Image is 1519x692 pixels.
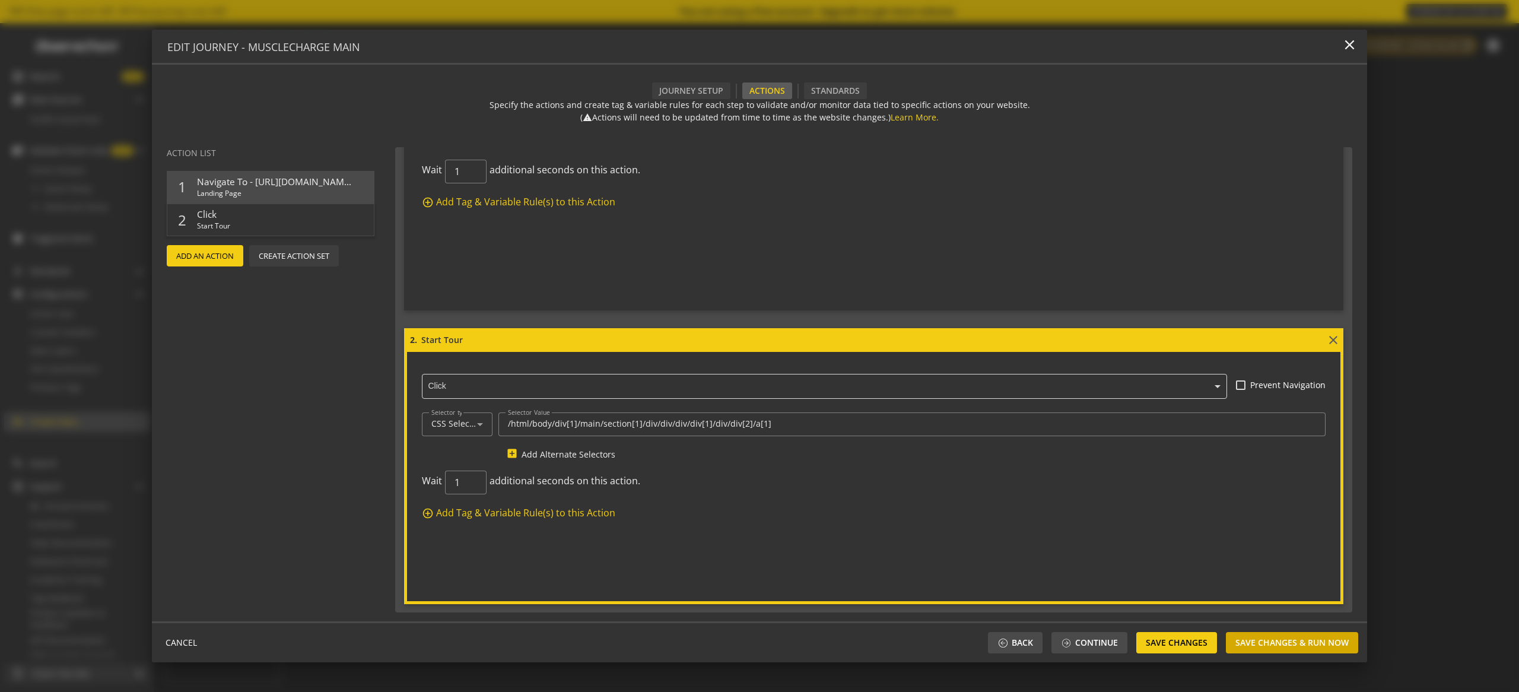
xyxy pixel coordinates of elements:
[161,632,202,653] button: CANCEL
[1245,379,1326,391] label: Prevent Navigation
[431,418,481,429] span: CSS Selector
[249,245,339,266] button: Create Action Set
[436,506,615,520] span: Add Tag & Variable Rule(s) to this Action
[1146,632,1207,653] span: Save Changes
[1326,333,1340,347] mat-icon: close
[988,632,1043,653] button: Back
[167,42,360,53] h4: Edit Journey - Musclecharge Main
[742,82,792,99] div: Actions
[420,334,1326,347] input: unnamed action
[197,208,351,221] span: Click
[422,163,445,192] span: Wait
[1051,632,1127,653] button: Continue
[583,113,592,122] mat-icon: warning
[490,474,643,503] span: additional seconds on this action.
[505,447,519,459] mat-icon: add_box
[422,474,445,503] span: Wait
[166,632,197,653] span: CANCEL
[431,408,470,416] mat-label: Selector type
[1226,632,1358,653] button: Save Changes & Run Now
[167,208,197,231] span: 2
[804,82,867,99] div: Standards
[259,245,329,266] span: Create Action Set
[522,447,615,462] span: Add Alternate Selectors
[1235,632,1349,653] span: Save Changes & Run Now
[176,245,234,266] span: Add An Action
[1136,632,1217,653] button: Save Changes
[508,408,550,416] mat-label: Selector Value
[891,112,939,123] a: Learn More.
[1342,37,1358,53] mat-icon: close
[490,163,643,192] span: additional seconds on this action.
[167,176,197,199] span: 1
[167,147,216,159] div: Action List
[652,82,730,99] div: Journey Setup
[422,507,434,519] mat-icon: add_circle_outline
[436,195,615,209] span: Add Tag & Variable Rule(s) to this Action
[410,334,417,346] div: 2.
[422,196,434,208] mat-icon: add_circle_outline
[167,245,243,266] button: Add An Action
[152,99,1367,123] div: Specify the actions and create tag & variable rules for each step to validate and/or monitor data...
[1075,632,1118,653] span: Continue
[197,176,351,188] span: Navigate To - [URL][DOMAIN_NAME]
[197,221,351,231] span: Start Tour
[1012,632,1033,653] span: Back
[197,188,351,199] span: Landing Page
